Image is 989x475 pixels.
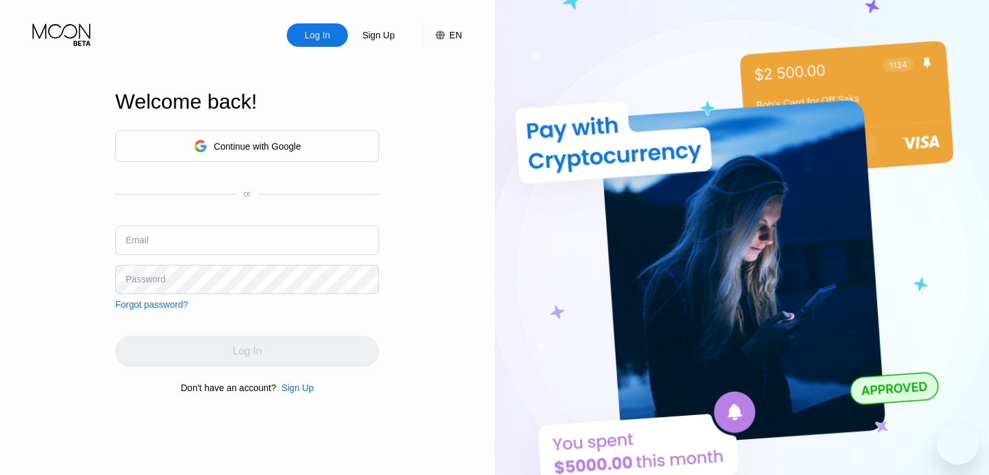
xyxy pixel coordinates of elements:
[115,90,379,114] div: Welcome back!
[287,23,348,47] div: Log In
[125,274,165,284] div: Password
[181,383,276,393] div: Don't have an account?
[304,29,332,42] div: Log In
[361,29,396,42] div: Sign Up
[348,23,409,47] div: Sign Up
[276,383,314,393] div: Sign Up
[115,130,379,162] div: Continue with Google
[937,423,979,465] iframe: Button to launch messaging window
[449,30,462,40] div: EN
[244,189,251,198] div: or
[115,299,188,310] div: Forgot password?
[125,235,148,245] div: Email
[214,141,301,152] div: Continue with Google
[422,23,462,47] div: EN
[282,383,314,393] div: Sign Up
